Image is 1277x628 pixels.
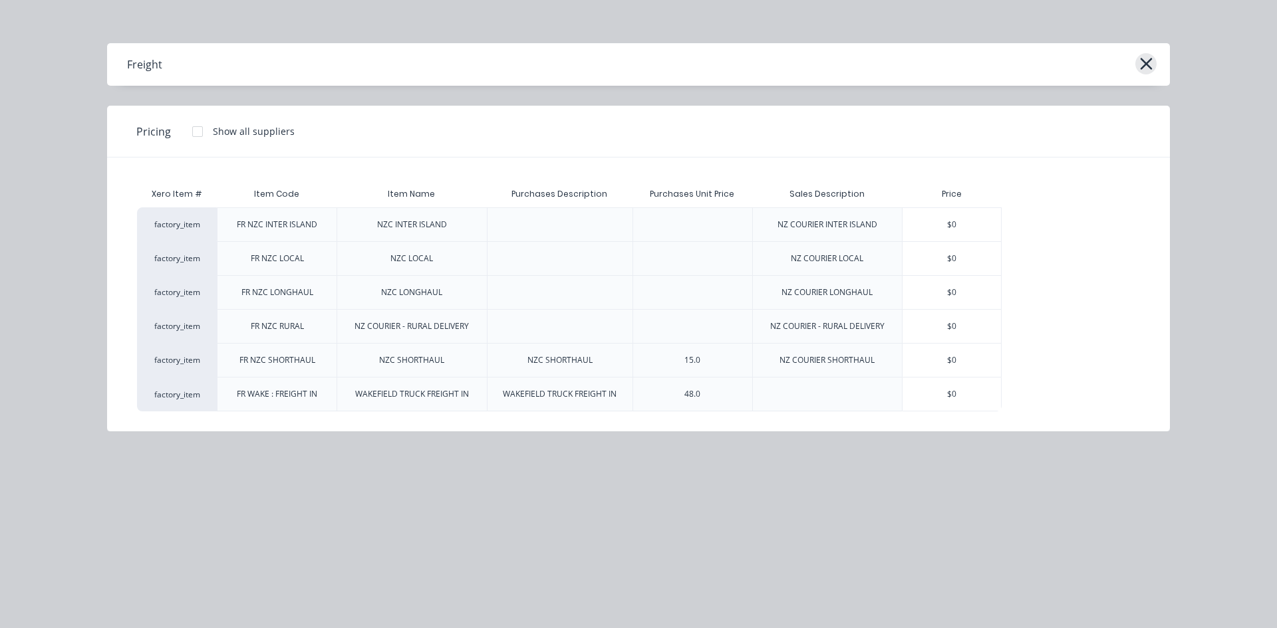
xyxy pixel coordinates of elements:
div: $0 [903,208,1001,241]
div: 15.0 [684,354,700,366]
div: Purchases Description [501,177,618,211]
div: factory_item [137,241,217,275]
div: factory_item [137,207,217,241]
div: Freight [127,56,162,72]
div: NZC SHORTHAUL [379,354,444,366]
div: FR NZC LOCAL [251,253,304,264]
div: Sales Description [779,177,875,211]
div: FR NZC SHORTHAUL [239,354,315,366]
div: NZC SHORTHAUL [527,354,593,366]
div: $0 [903,276,1001,309]
div: FR NZC LONGHAUL [241,286,313,298]
div: factory_item [137,377,217,411]
div: FR NZC RURAL [251,320,304,332]
div: factory_item [137,343,217,377]
div: WAKEFIELD TRUCK FREIGHT IN [503,388,617,400]
div: NZ COURIER SHORTHAUL [780,354,875,366]
div: NZ COURIER INTER ISLAND [778,219,877,231]
div: Purchases Unit Price [639,177,745,211]
div: factory_item [137,309,217,343]
div: Item Name [377,177,446,211]
div: NZ COURIER - RURAL DELIVERY [355,320,469,332]
div: $0 [903,344,1001,377]
div: WAKEFIELD TRUCK FREIGHT IN [355,388,469,400]
span: Pricing [136,124,171,140]
div: FR NZC INTER ISLAND [237,219,317,231]
div: Price [902,181,1002,207]
div: NZ COURIER - RURAL DELIVERY [770,320,885,332]
div: NZC LOCAL [390,253,433,264]
div: NZC LONGHAUL [381,286,442,298]
div: factory_item [137,275,217,309]
div: NZ COURIER LOCAL [791,253,863,264]
div: FR WAKE : FREIGHT IN [237,388,317,400]
div: $0 [903,377,1001,411]
div: NZ COURIER LONGHAUL [781,286,873,298]
div: NZC INTER ISLAND [377,219,447,231]
div: Xero Item # [137,181,217,207]
div: $0 [903,242,1001,275]
div: 48.0 [684,388,700,400]
div: $0 [903,310,1001,343]
div: Show all suppliers [213,124,295,138]
div: Item Code [243,177,310,211]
